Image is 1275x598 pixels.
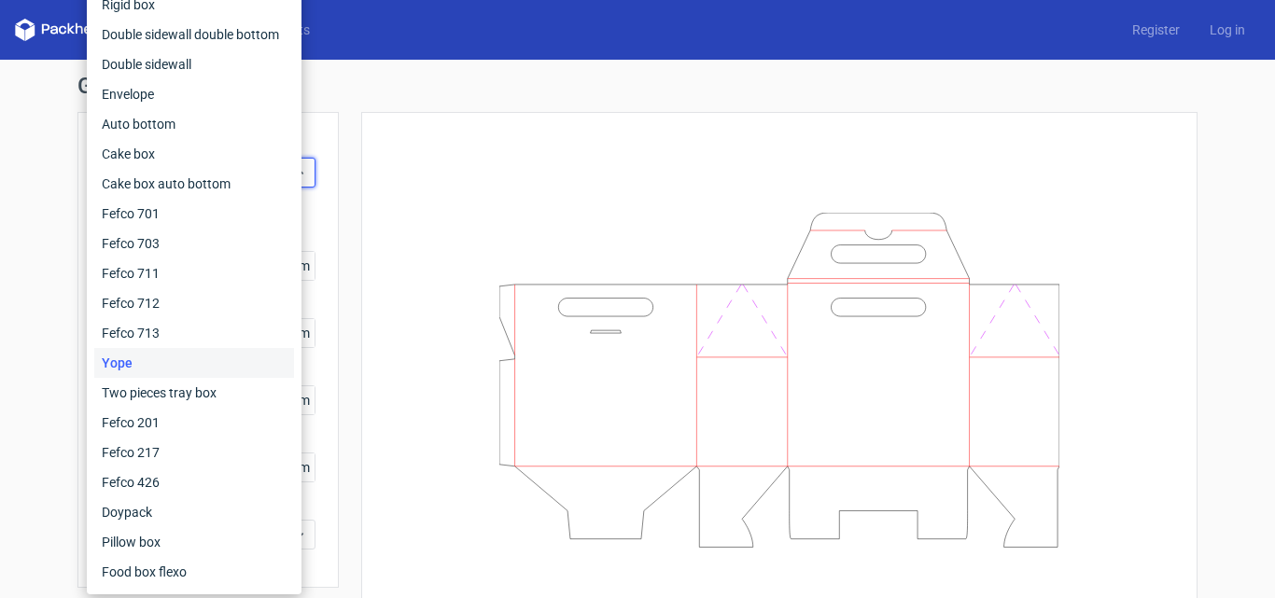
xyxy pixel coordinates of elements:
div: Food box flexo [94,557,294,587]
div: Fefco 703 [94,229,294,258]
h1: Generate new dieline [77,75,1198,97]
a: Log in [1195,21,1260,39]
div: Yope [94,348,294,378]
div: Cake box [94,139,294,169]
div: Two pieces tray box [94,378,294,408]
div: Fefco 701 [94,199,294,229]
div: Cake box auto bottom [94,169,294,199]
div: Double sidewall double bottom [94,20,294,49]
div: Fefco 217 [94,438,294,467]
div: Fefco 713 [94,318,294,348]
div: Doypack [94,497,294,527]
div: Fefco 426 [94,467,294,497]
a: Register [1117,21,1195,39]
div: Envelope [94,79,294,109]
div: Fefco 201 [94,408,294,438]
div: Pillow box [94,527,294,557]
div: Double sidewall [94,49,294,79]
div: Fefco 711 [94,258,294,288]
div: Fefco 712 [94,288,294,318]
div: Auto bottom [94,109,294,139]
